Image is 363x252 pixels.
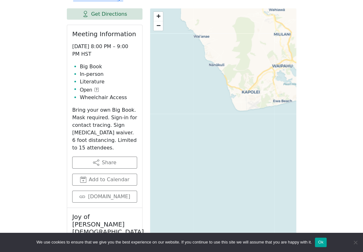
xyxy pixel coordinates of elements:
[72,30,137,38] h2: Meeting Information
[80,86,99,94] button: Open
[67,8,142,20] a: Get Directions
[80,63,137,70] li: Big Book
[72,106,137,152] p: Bring your own Big Book. Mask required. Sign-in for contact tracing. Sign [MEDICAL_DATA] waiver. ...
[80,70,137,78] li: In-person
[72,191,137,203] a: [DOMAIN_NAME]
[352,239,358,245] span: No
[72,174,137,186] button: Add to Calendar
[72,213,137,236] h2: Joy of [PERSON_NAME][DEMOGRAPHIC_DATA]
[156,21,160,29] span: −
[80,78,137,86] li: Literature
[80,94,137,101] li: Wheelchair Access
[315,238,326,247] button: Ok
[72,43,137,58] p: [DATE] 8:00 PM – 9:00 PM HST
[153,12,163,21] a: Zoom in
[37,239,312,245] span: We use cookies to ensure that we give you the best experience on our website. If you continue to ...
[80,86,92,94] span: Open
[153,21,163,31] a: Zoom out
[72,157,137,169] button: Share
[156,12,160,20] span: +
